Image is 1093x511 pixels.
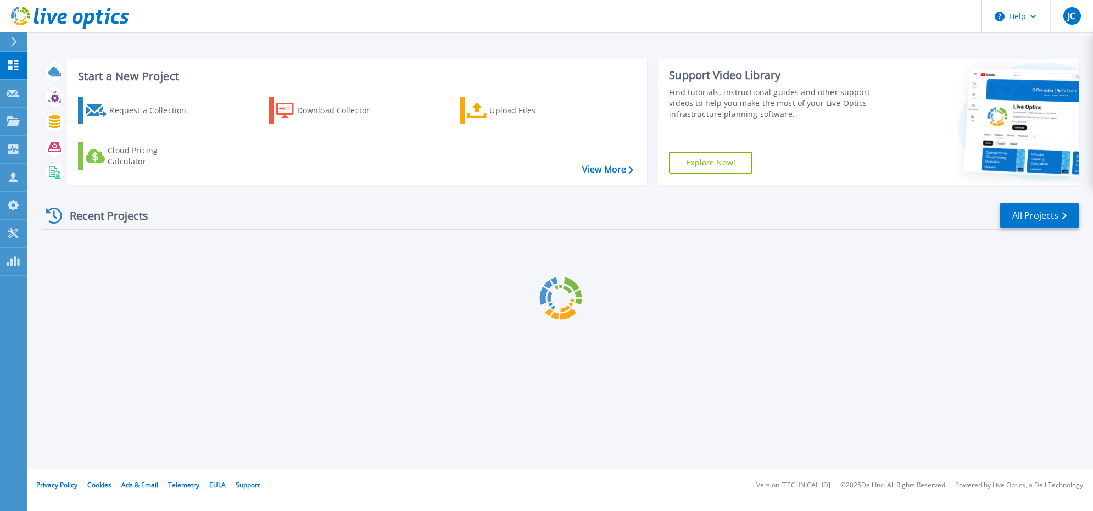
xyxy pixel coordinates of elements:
a: All Projects [1000,203,1079,228]
a: Explore Now! [669,152,752,174]
span: JC [1068,12,1075,20]
a: Upload Files [460,97,582,124]
a: Cookies [87,480,111,490]
a: Request a Collection [78,97,200,124]
div: Recent Projects [42,202,163,229]
a: EULA [209,480,226,490]
li: Version: [TECHNICAL_ID] [756,482,830,489]
a: Support [236,480,260,490]
div: Download Collector [297,99,385,121]
a: Telemetry [168,480,199,490]
div: Support Video Library [669,68,884,82]
li: © 2025 Dell Inc. All Rights Reserved [840,482,945,489]
a: Privacy Policy [36,480,77,490]
h3: Start a New Project [78,70,633,82]
a: Download Collector [269,97,391,124]
div: Find tutorials, instructional guides and other support videos to help you make the most of your L... [669,87,884,120]
li: Powered by Live Optics, a Dell Technology [955,482,1083,489]
div: Cloud Pricing Calculator [108,145,196,167]
div: Upload Files [489,99,577,121]
a: Cloud Pricing Calculator [78,142,200,170]
div: Request a Collection [109,99,197,121]
a: View More [582,164,633,175]
a: Ads & Email [121,480,158,490]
